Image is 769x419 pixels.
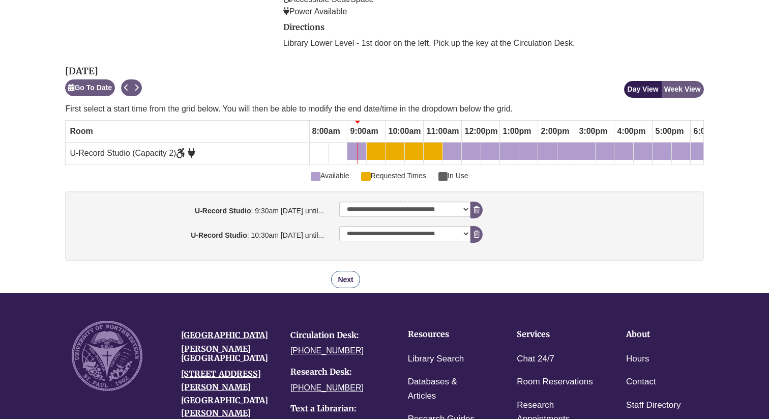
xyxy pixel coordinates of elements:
[181,330,268,340] a: [GEOGRAPHIC_DATA]
[672,143,690,160] a: 5:30pm Wednesday, October 15, 2025 - U-Record Studio - Available
[517,352,554,367] a: Chat 24/7
[408,330,486,339] h4: Resources
[626,375,656,389] a: Contact
[626,330,704,339] h4: About
[65,191,703,288] div: booking form
[65,66,142,76] h2: [DATE]
[661,81,704,98] button: Week View
[386,143,404,160] a: 10:00am Wednesday, October 15, 2025 - U-Record Studio - Available
[538,123,572,140] span: 2:00pm
[65,79,115,96] button: Go To Date
[283,23,704,32] h2: Directions
[634,143,652,160] a: 4:30pm Wednesday, October 15, 2025 - U-Record Studio - Available
[408,352,464,367] a: Library Search
[462,143,481,160] a: 12:00pm Wednesday, October 15, 2025 - U-Record Studio - Available
[576,123,610,140] span: 3:00pm
[290,331,384,340] h4: Circulation Desk:
[653,123,686,140] span: 5:00pm
[121,79,132,96] button: Previous
[331,271,360,288] button: Next
[181,345,275,362] h4: [PERSON_NAME][GEOGRAPHIC_DATA]
[500,143,519,160] a: 1:00pm Wednesday, October 15, 2025 - U-Record Studio - Available
[290,404,384,413] h4: Text a Librarian:
[557,143,576,160] a: 2:30pm Wednesday, October 15, 2025 - U-Record Studio - Available
[386,123,423,140] span: 10:00am
[653,143,671,160] a: 5:00pm Wednesday, October 15, 2025 - U-Record Studio - Available
[191,231,247,239] strong: U-Record Studio
[70,149,195,157] span: U-Record Studio (Capacity 2)
[424,123,461,140] span: 11:00am
[500,123,534,140] span: 1:00pm
[367,143,385,160] a: 9:30am Wednesday, October 15, 2025 - U-Record Studio - Available
[309,123,342,140] span: 8:00am
[290,383,364,392] a: [PHONE_NUMBER]
[517,375,593,389] a: Room Reservations
[462,123,500,140] span: 12:00pm
[596,143,614,160] a: 3:30pm Wednesday, October 15, 2025 - U-Record Studio - Available
[347,123,380,140] span: 9:00am
[626,352,649,367] a: Hours
[68,226,332,241] label: : 10:30am [DATE] until...
[517,330,595,339] h4: Services
[68,202,332,216] label: : 9:30am [DATE] until...
[691,123,724,140] span: 6:00pm
[361,170,426,181] span: Requested Times
[405,143,423,160] a: 10:30am Wednesday, October 15, 2025 - U-Record Studio - Available
[614,143,633,160] a: 4:00pm Wednesday, October 15, 2025 - U-Record Studio - Available
[481,143,499,160] a: 12:30pm Wednesday, October 15, 2025 - U-Record Studio - Available
[131,79,142,96] button: Next
[347,143,366,160] a: 9:00am Wednesday, October 15, 2025 - U-Record Studio - Available
[443,143,461,160] a: 11:30am Wednesday, October 15, 2025 - U-Record Studio - Available
[70,127,93,135] span: Room
[283,23,704,49] div: directions
[283,37,704,49] p: Library Lower Level - 1st door on the left. Pick up the key at the Circulation Desk.
[576,143,595,160] a: 3:00pm Wednesday, October 15, 2025 - U-Record Studio - Available
[408,375,486,403] a: Databases & Articles
[626,398,681,413] a: Staff Directory
[195,207,251,215] strong: U-Record Studio
[290,346,364,355] a: [PHONE_NUMBER]
[311,170,349,181] span: Available
[72,321,142,392] img: UNW seal
[438,170,468,181] span: In Use
[424,143,442,160] a: 11:00am Wednesday, October 15, 2025 - U-Record Studio - Available
[65,103,703,115] p: First select a start time from the grid below. You will then be able to modify the end date/time ...
[290,368,384,377] h4: Research Desk:
[624,81,661,98] button: Day View
[691,143,709,160] a: 6:00pm Wednesday, October 15, 2025 - U-Record Studio - Available
[614,123,648,140] span: 4:00pm
[538,143,557,160] a: 2:00pm Wednesday, October 15, 2025 - U-Record Studio - Available
[181,369,268,418] a: [STREET_ADDRESS][PERSON_NAME][GEOGRAPHIC_DATA][PERSON_NAME]
[519,143,538,160] a: 1:30pm Wednesday, October 15, 2025 - U-Record Studio - Available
